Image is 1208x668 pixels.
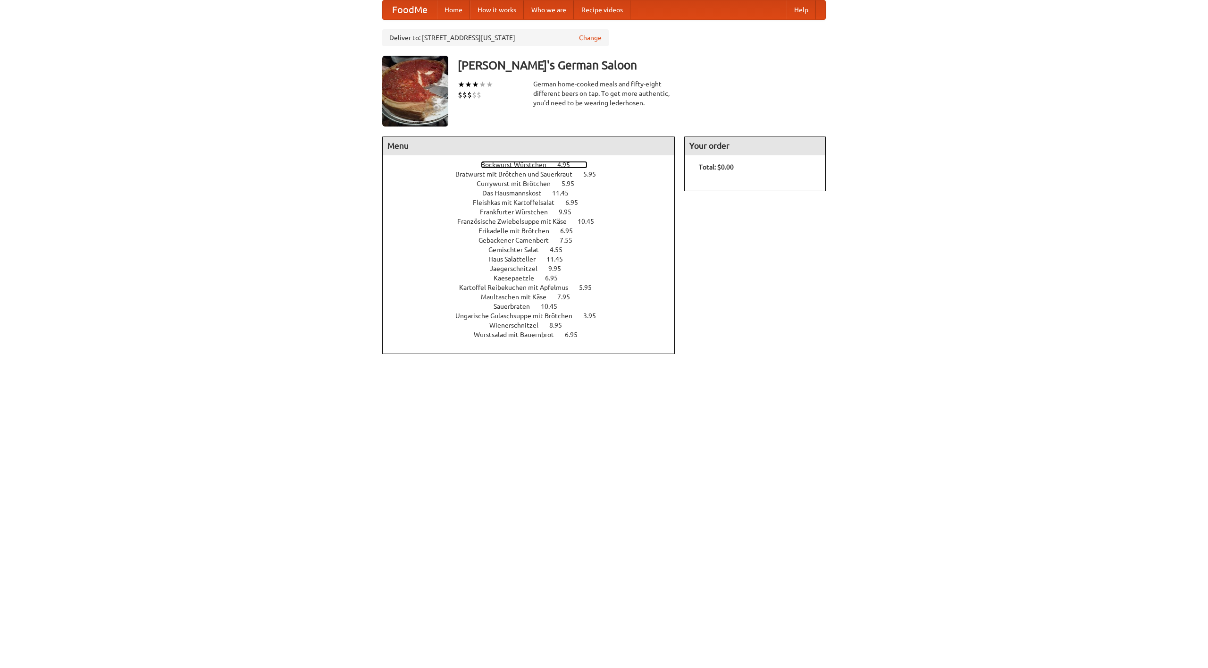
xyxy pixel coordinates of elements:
[462,90,467,100] li: $
[477,90,481,100] li: $
[472,79,479,90] li: ★
[382,56,448,127] img: angular.jpg
[559,208,581,216] span: 9.95
[455,312,582,320] span: Ungarische Gulaschsuppe mit Brötchen
[494,274,544,282] span: Kaesepaetzle
[465,79,472,90] li: ★
[455,170,613,178] a: Bratwurst mit Brötchen und Sauerkraut 5.95
[579,33,602,42] a: Change
[550,246,572,254] span: 4.55
[478,227,590,235] a: Frikadelle mit Brötchen 6.95
[481,293,556,301] span: Maultaschen mit Käse
[494,303,539,310] span: Sauerbraten
[548,265,570,272] span: 9.95
[557,293,579,301] span: 7.95
[557,161,579,169] span: 4.95
[459,284,578,291] span: Kartoffel Reibekuchen mit Apfelmus
[383,136,674,155] h4: Menu
[474,331,595,338] a: Wurstsalad mit Bauernbrot 6.95
[699,163,734,171] b: Total: $0.00
[481,161,587,169] a: Bockwurst Würstchen 4.95
[583,312,605,320] span: 3.95
[481,161,556,169] span: Bockwurst Würstchen
[470,0,524,19] a: How it works
[560,237,582,244] span: 7.55
[458,90,462,100] li: $
[574,0,630,19] a: Recipe videos
[486,79,493,90] li: ★
[458,56,826,75] h3: [PERSON_NAME]'s German Saloon
[473,199,564,206] span: Fleishkas mit Kartoffelsalat
[455,170,582,178] span: Bratwurst mit Brötchen und Sauerkraut
[459,284,609,291] a: Kartoffel Reibekuchen mit Apfelmus 5.95
[477,180,560,187] span: Currywurst mit Brötchen
[489,321,548,329] span: Wienerschnitzel
[457,218,612,225] a: Französische Zwiebelsuppe mit Käse 10.45
[382,29,609,46] div: Deliver to: [STREET_ADDRESS][US_STATE]
[437,0,470,19] a: Home
[578,218,604,225] span: 10.45
[549,321,571,329] span: 8.95
[488,255,545,263] span: Haus Salatteller
[552,189,578,197] span: 11.45
[488,246,548,254] span: Gemischter Salat
[383,0,437,19] a: FoodMe
[494,274,575,282] a: Kaesepaetzle 6.95
[457,218,576,225] span: Französische Zwiebelsuppe mit Käse
[481,293,587,301] a: Maultaschen mit Käse 7.95
[541,303,567,310] span: 10.45
[467,90,472,100] li: $
[473,199,596,206] a: Fleishkas mit Kartoffelsalat 6.95
[479,79,486,90] li: ★
[488,255,580,263] a: Haus Salatteller 11.45
[478,237,558,244] span: Gebackener Camenbert
[488,246,580,254] a: Gemischter Salat 4.55
[560,227,582,235] span: 6.95
[565,331,587,338] span: 6.95
[480,208,557,216] span: Frankfurter Würstchen
[472,90,477,100] li: $
[489,321,579,329] a: Wienerschnitzel 8.95
[494,303,575,310] a: Sauerbraten 10.45
[545,274,567,282] span: 6.95
[478,237,590,244] a: Gebackener Camenbert 7.55
[455,312,613,320] a: Ungarische Gulaschsuppe mit Brötchen 3.95
[480,208,589,216] a: Frankfurter Würstchen 9.95
[787,0,816,19] a: Help
[533,79,675,108] div: German home-cooked meals and fifty-eight different beers on tap. To get more authentic, you'd nee...
[685,136,825,155] h4: Your order
[524,0,574,19] a: Who we are
[477,180,592,187] a: Currywurst mit Brötchen 5.95
[482,189,586,197] a: Das Hausmannskost 11.45
[565,199,587,206] span: 6.95
[583,170,605,178] span: 5.95
[490,265,547,272] span: Jaegerschnitzel
[579,284,601,291] span: 5.95
[482,189,551,197] span: Das Hausmannskost
[478,227,559,235] span: Frikadelle mit Brötchen
[546,255,572,263] span: 11.45
[458,79,465,90] li: ★
[490,265,579,272] a: Jaegerschnitzel 9.95
[562,180,584,187] span: 5.95
[474,331,563,338] span: Wurstsalad mit Bauernbrot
